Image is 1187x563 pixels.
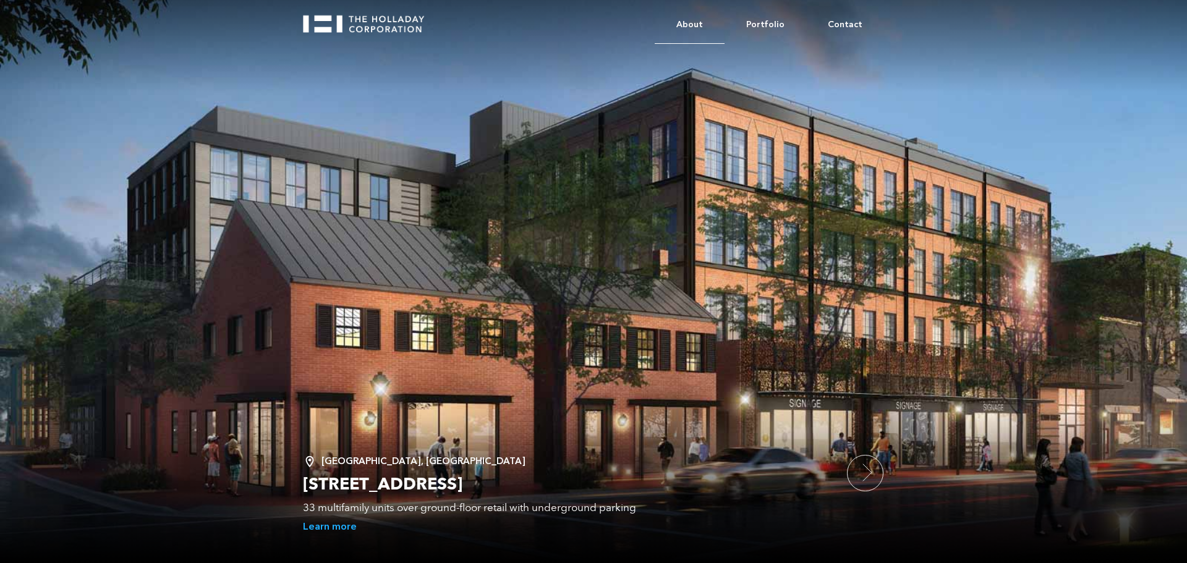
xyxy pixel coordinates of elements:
a: home [303,6,435,33]
a: Portfolio [725,6,806,43]
a: Contact [806,6,884,43]
div: [GEOGRAPHIC_DATA], [GEOGRAPHIC_DATA] [303,455,835,467]
img: Location Pin [303,455,321,468]
h2: [STREET_ADDRESS] [303,473,835,496]
div: 33 multifamily units over ground-floor retail with underground parking [303,502,835,514]
a: Learn more [303,520,357,533]
a: About [655,6,725,44]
